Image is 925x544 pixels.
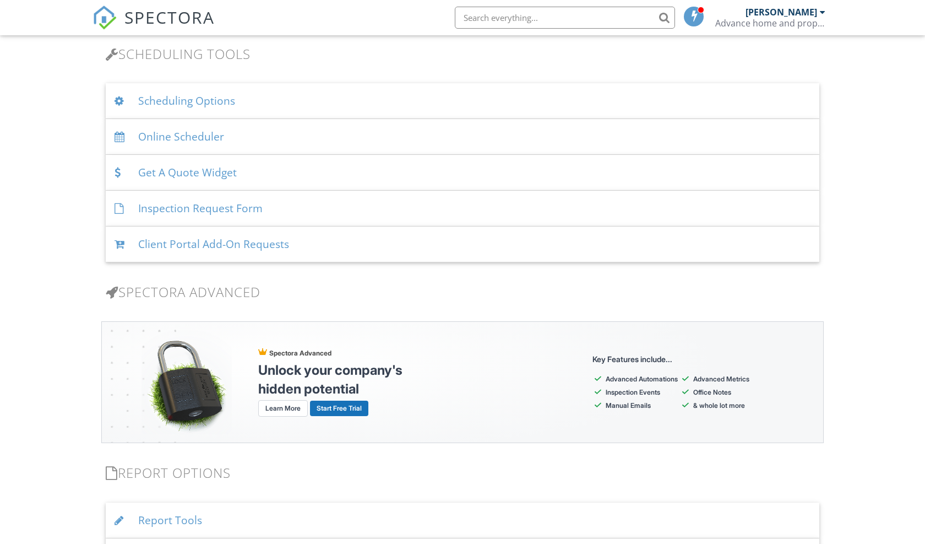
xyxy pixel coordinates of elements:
[106,83,819,119] div: Scheduling Options
[693,374,765,385] li: Advanced Metrics
[106,503,819,538] div: Report Tools
[455,7,675,29] input: Search everything...
[106,155,819,191] div: Get A Quote Widget
[106,227,819,262] div: Client Portal Add-On Requests
[746,7,817,18] div: [PERSON_NAME]
[258,400,308,417] a: Learn More
[592,354,765,365] p: Key Features include...
[106,119,819,155] div: Online Scheduler
[606,387,678,398] li: Inspection Events
[693,400,765,411] li: & whole lot more
[258,348,418,359] p: Spectora Advanced
[106,46,819,61] h3: Scheduling Tools
[102,321,176,443] img: advanced-banner-bg-f6ff0eecfa0ee76150a1dea9fec4b49f333892f74bc19f1b897a312d7a1b2ff3.png
[310,401,368,416] a: Start Free Trial
[106,284,819,299] h3: Spectora Advanced
[92,6,117,30] img: The Best Home Inspection Software - Spectora
[106,191,819,227] div: Inspection Request Form
[606,374,678,385] li: Advanced Automations
[715,18,825,29] div: Advance home and property inspections
[258,361,418,398] h4: Unlock your company's hidden potential
[124,6,215,29] span: SPECTORA
[693,387,765,398] li: Office Notes
[142,330,232,434] img: advanced-banner-lock-bf2dd22045aa92028a05da25ec7952b8f03d05eaf7d1d8cb809cafb6bacd2dbd.png
[606,400,678,411] li: Manual Emails
[92,15,215,38] a: SPECTORA
[106,465,819,480] h3: Report Options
